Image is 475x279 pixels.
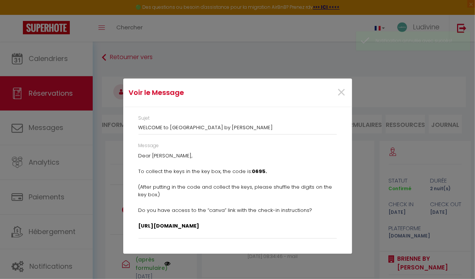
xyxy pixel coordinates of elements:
span: × [337,81,346,104]
h4: Voir le Message [129,87,271,98]
h3: WELCOME to [GEOGRAPHIC_DATA] by [PERSON_NAME] [138,125,337,131]
button: Close [337,85,346,101]
div: Notification annulée avec succès! [375,37,462,45]
strong: [URL][DOMAIN_NAME] [138,222,200,229]
label: Message [138,142,159,149]
label: Sujet [138,115,150,122]
b: 0695. [252,168,267,175]
div: Thank you very much! [138,152,337,234]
